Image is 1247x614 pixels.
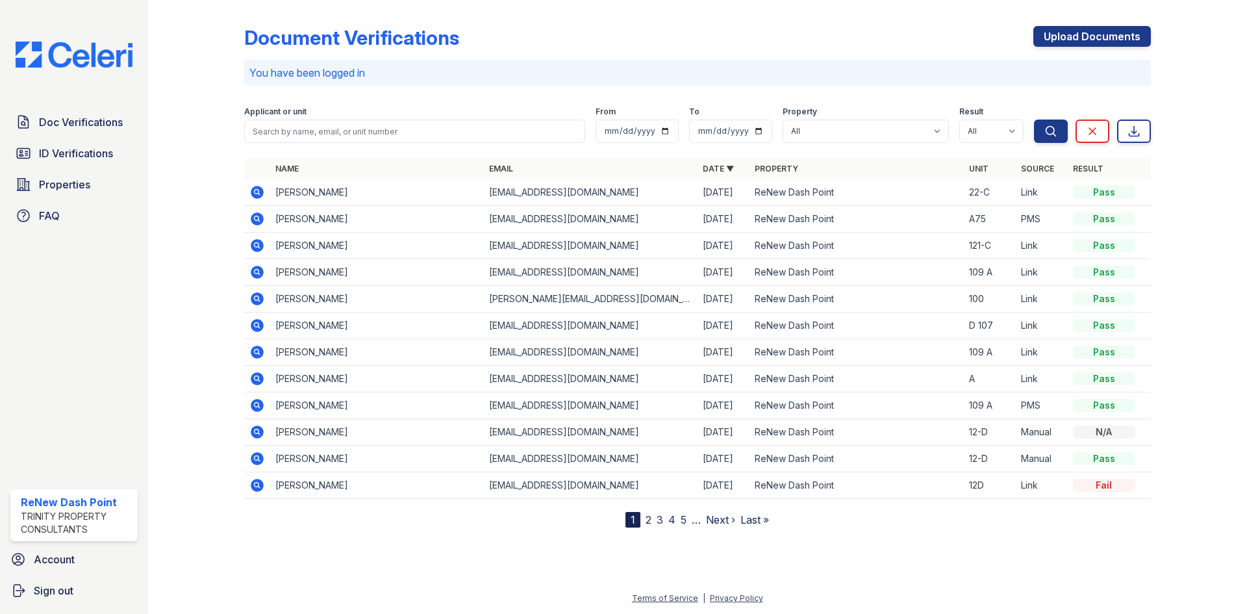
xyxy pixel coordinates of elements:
[749,339,963,366] td: ReNew Dash Point
[270,446,484,472] td: [PERSON_NAME]
[270,339,484,366] td: [PERSON_NAME]
[5,578,143,604] a: Sign out
[21,510,132,536] div: Trinity Property Consultants
[1016,392,1068,419] td: PMS
[244,107,307,117] label: Applicant or unit
[749,446,963,472] td: ReNew Dash Point
[692,512,701,528] span: …
[39,114,123,130] span: Doc Verifications
[270,366,484,392] td: [PERSON_NAME]
[698,339,749,366] td: [DATE]
[484,179,698,206] td: [EMAIL_ADDRESS][DOMAIN_NAME]
[698,179,749,206] td: [DATE]
[34,552,75,567] span: Account
[1073,426,1135,439] div: N/A
[484,233,698,259] td: [EMAIL_ADDRESS][DOMAIN_NAME]
[270,179,484,206] td: [PERSON_NAME]
[783,107,817,117] label: Property
[1073,399,1135,412] div: Pass
[681,513,686,526] a: 5
[1073,479,1135,492] div: Fail
[1073,266,1135,279] div: Pass
[270,472,484,499] td: [PERSON_NAME]
[1073,319,1135,332] div: Pass
[484,392,698,419] td: [EMAIL_ADDRESS][DOMAIN_NAME]
[689,107,699,117] label: To
[749,206,963,233] td: ReNew Dash Point
[489,164,513,173] a: Email
[270,206,484,233] td: [PERSON_NAME]
[1016,259,1068,286] td: Link
[1016,446,1068,472] td: Manual
[270,392,484,419] td: [PERSON_NAME]
[749,419,963,446] td: ReNew Dash Point
[755,164,798,173] a: Property
[964,366,1016,392] td: A
[596,107,616,117] label: From
[698,446,749,472] td: [DATE]
[244,120,585,143] input: Search by name, email, or unit number
[698,286,749,313] td: [DATE]
[969,164,989,173] a: Unit
[1073,186,1135,199] div: Pass
[5,546,143,572] a: Account
[1016,286,1068,313] td: Link
[740,513,769,526] a: Last »
[625,512,640,528] div: 1
[484,472,698,499] td: [EMAIL_ADDRESS][DOMAIN_NAME]
[39,146,113,161] span: ID Verifications
[1016,233,1068,259] td: Link
[964,446,1016,472] td: 12-D
[270,259,484,286] td: [PERSON_NAME]
[1016,179,1068,206] td: Link
[39,177,90,192] span: Properties
[964,259,1016,286] td: 109 A
[964,419,1016,446] td: 12-D
[270,419,484,446] td: [PERSON_NAME]
[749,233,963,259] td: ReNew Dash Point
[698,259,749,286] td: [DATE]
[964,233,1016,259] td: 121-C
[1073,292,1135,305] div: Pass
[1033,26,1151,47] a: Upload Documents
[39,208,60,224] span: FAQ
[484,446,698,472] td: [EMAIL_ADDRESS][DOMAIN_NAME]
[1021,164,1054,173] a: Source
[5,42,143,68] img: CE_Logo_Blue-a8612792a0a2168367f1c8372b55b34899dd931a85d93a1a3d3e32e68fde9ad4.png
[1016,419,1068,446] td: Manual
[703,593,705,603] div: |
[698,206,749,233] td: [DATE]
[749,366,963,392] td: ReNew Dash Point
[657,513,663,526] a: 3
[646,513,651,526] a: 2
[698,419,749,446] td: [DATE]
[1073,452,1135,465] div: Pass
[1016,472,1068,499] td: Link
[964,286,1016,313] td: 100
[249,65,1146,81] p: You have been logged in
[964,313,1016,339] td: D 107
[484,259,698,286] td: [EMAIL_ADDRESS][DOMAIN_NAME]
[698,313,749,339] td: [DATE]
[964,472,1016,499] td: 12D
[964,206,1016,233] td: A75
[749,179,963,206] td: ReNew Dash Point
[749,259,963,286] td: ReNew Dash Point
[244,26,459,49] div: Document Verifications
[270,233,484,259] td: [PERSON_NAME]
[964,179,1016,206] td: 22-C
[1016,313,1068,339] td: Link
[632,593,698,603] a: Terms of Service
[749,286,963,313] td: ReNew Dash Point
[698,472,749,499] td: [DATE]
[749,313,963,339] td: ReNew Dash Point
[1073,239,1135,252] div: Pass
[668,513,675,526] a: 4
[1073,346,1135,359] div: Pass
[484,286,698,313] td: [PERSON_NAME][EMAIL_ADDRESS][DOMAIN_NAME]
[959,107,983,117] label: Result
[749,392,963,419] td: ReNew Dash Point
[270,286,484,313] td: [PERSON_NAME]
[698,233,749,259] td: [DATE]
